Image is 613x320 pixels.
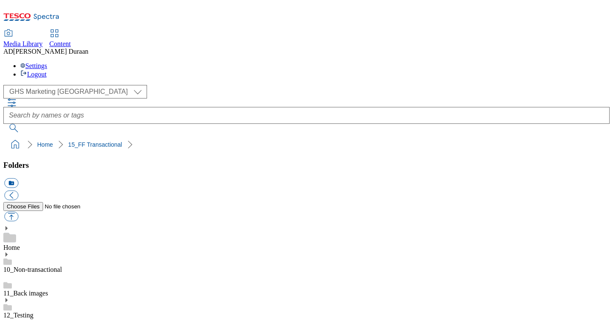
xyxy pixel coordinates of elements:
a: Home [37,141,53,148]
nav: breadcrumb [3,137,610,153]
a: Home [3,244,20,251]
h3: Folders [3,161,610,170]
a: home [8,138,22,151]
a: 11_Back images [3,290,48,297]
input: Search by names or tags [3,107,610,124]
a: Logout [20,71,46,78]
a: 15_FF Transactional [68,141,122,148]
a: Content [49,30,71,48]
a: Media Library [3,30,43,48]
span: [PERSON_NAME] Duraan [13,48,88,55]
a: 10_Non-transactional [3,266,62,273]
a: Settings [20,62,47,69]
span: Media Library [3,40,43,47]
span: AD [3,48,13,55]
span: Content [49,40,71,47]
a: 12_Testing [3,312,33,319]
